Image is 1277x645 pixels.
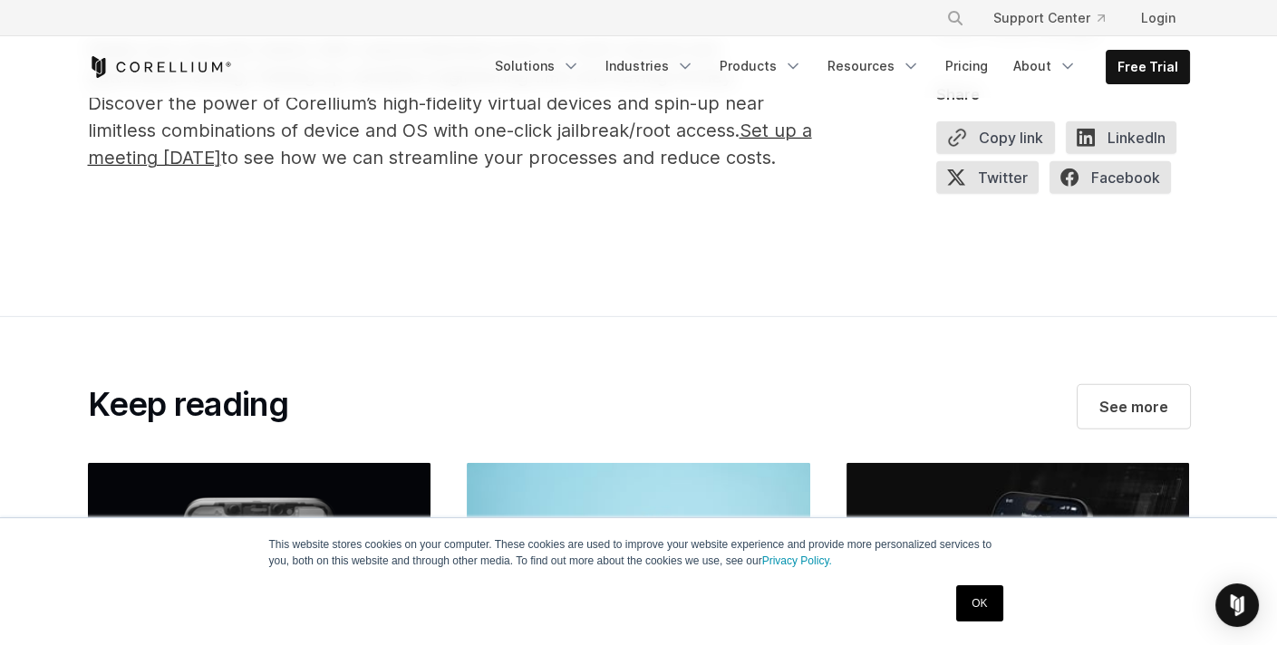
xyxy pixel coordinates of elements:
a: Industries [595,50,705,82]
button: Search [939,2,972,34]
span: LinkedIn [1066,120,1176,153]
a: Twitter [936,160,1050,200]
a: Solutions [484,50,591,82]
h2: Keep reading [88,385,288,425]
a: Resources [817,50,931,82]
a: OK [956,585,1002,621]
a: See more [1078,385,1190,428]
a: Login [1127,2,1190,34]
div: Navigation Menu [924,2,1190,34]
div: Open Intercom Messenger [1215,583,1259,627]
div: Navigation Menu [484,50,1190,84]
a: Facebook [1050,160,1182,200]
a: Pricing [934,50,999,82]
span: Facebook [1050,160,1171,193]
a: Set up a meeting [DATE] [88,127,812,167]
a: About [1002,50,1088,82]
button: Copy link [936,120,1055,153]
span: See more [1099,396,1168,418]
p: This website stores cookies on your computer. These cookies are used to improve your website expe... [269,536,1009,569]
a: Corellium Home [88,56,232,78]
span: Twitter [936,160,1039,193]
span: to see how we can streamline your processes and reduce costs. [221,147,776,168]
a: Products [709,50,813,82]
a: Free Trial [1107,51,1189,83]
a: Privacy Policy. [762,554,832,567]
a: Support Center [979,2,1119,34]
a: LinkedIn [1066,120,1187,160]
